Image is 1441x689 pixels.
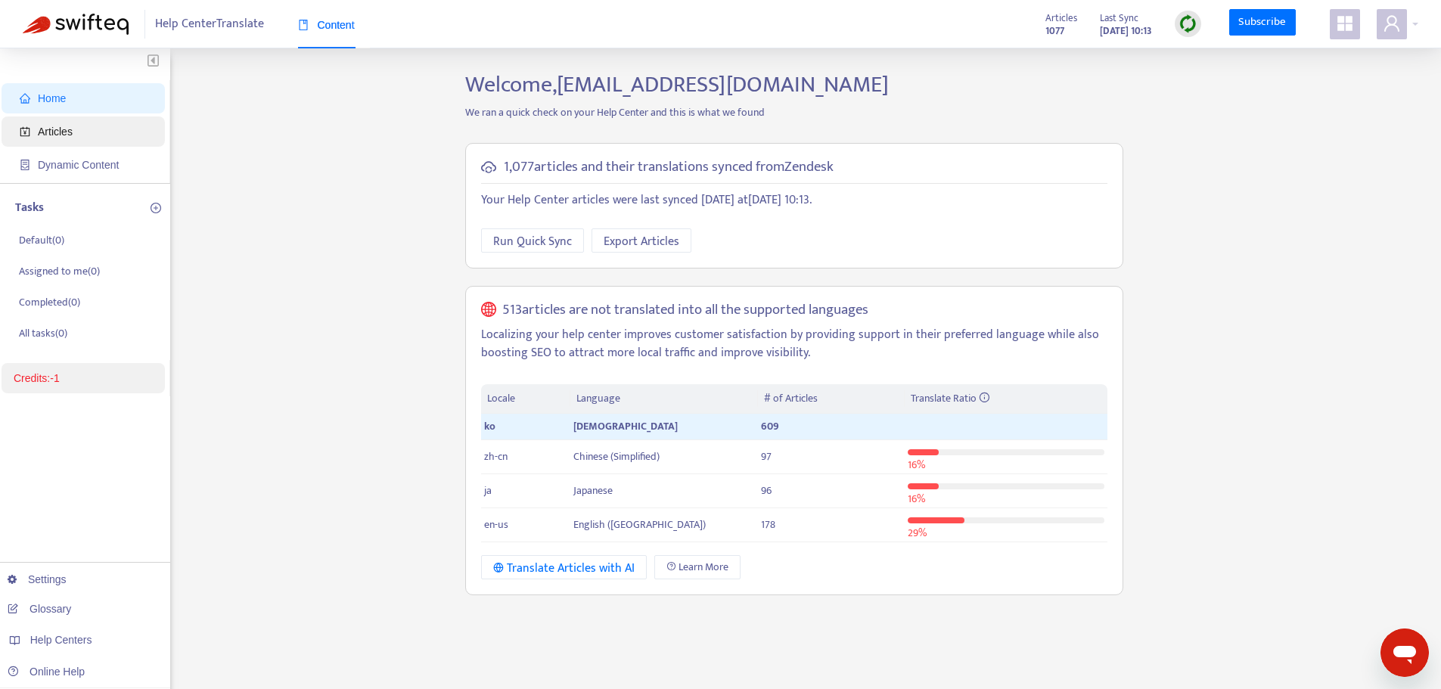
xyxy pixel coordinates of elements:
[20,93,30,104] span: home
[908,456,925,473] span: 16 %
[908,524,927,542] span: 29 %
[1336,14,1354,33] span: appstore
[573,417,678,435] span: [DEMOGRAPHIC_DATA]
[493,232,572,251] span: Run Quick Sync
[654,555,741,579] a: Learn More
[155,10,264,39] span: Help Center Translate
[1045,23,1064,39] strong: 1077
[19,325,67,341] p: All tasks ( 0 )
[908,490,925,507] span: 16 %
[298,19,355,31] span: Content
[1100,10,1138,26] span: Last Sync
[484,448,508,465] span: zh-cn
[1100,23,1152,39] strong: [DATE] 10:13
[604,232,679,251] span: Export Articles
[481,302,496,319] span: global
[481,160,496,175] span: cloud-sync
[1229,9,1296,36] a: Subscribe
[481,228,584,253] button: Run Quick Sync
[8,666,85,678] a: Online Help
[298,20,309,30] span: book
[761,417,779,435] span: 609
[465,66,889,104] span: Welcome, [EMAIL_ADDRESS][DOMAIN_NAME]
[38,159,119,171] span: Dynamic Content
[8,573,67,585] a: Settings
[1383,14,1401,33] span: user
[481,384,570,414] th: Locale
[23,14,129,35] img: Swifteq
[15,199,44,217] p: Tasks
[758,384,904,414] th: # of Articles
[19,232,64,248] p: Default ( 0 )
[761,516,775,533] span: 178
[19,263,100,279] p: Assigned to me ( 0 )
[454,104,1135,120] p: We ran a quick check on your Help Center and this is what we found
[573,482,613,499] span: Japanese
[679,559,728,576] span: Learn More
[570,384,758,414] th: Language
[504,159,834,176] h5: 1,077 articles and their translations synced from Zendesk
[481,555,647,579] button: Translate Articles with AI
[761,482,772,499] span: 96
[20,160,30,170] span: container
[38,92,66,104] span: Home
[573,448,660,465] span: Chinese (Simplified)
[19,294,80,310] p: Completed ( 0 )
[1179,14,1197,33] img: sync.dc5367851b00ba804db3.png
[761,448,772,465] span: 97
[151,203,161,213] span: plus-circle
[1380,628,1429,677] iframe: 메시징 창을 시작하는 버튼
[481,191,1107,209] p: Your Help Center articles were last synced [DATE] at [DATE] 10:13 .
[484,417,495,435] span: ko
[911,390,1101,407] div: Translate Ratio
[8,603,71,615] a: Glossary
[38,126,73,138] span: Articles
[502,302,868,319] h5: 513 articles are not translated into all the supported languages
[592,228,691,253] button: Export Articles
[30,634,92,646] span: Help Centers
[14,372,60,384] a: Credits:-1
[481,326,1107,362] p: Localizing your help center improves customer satisfaction by providing support in their preferre...
[1045,10,1077,26] span: Articles
[493,559,635,578] div: Translate Articles with AI
[484,516,508,533] span: en-us
[20,126,30,137] span: account-book
[573,516,706,533] span: English ([GEOGRAPHIC_DATA])
[484,482,492,499] span: ja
